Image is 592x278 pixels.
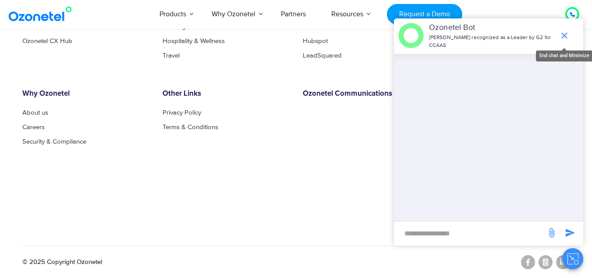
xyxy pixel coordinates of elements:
img: header [398,23,424,48]
p: Ozonetel Bot [429,22,555,34]
a: Travel [163,52,180,59]
span: end chat or minimize [556,27,573,44]
h6: Why Ozonetel [22,90,149,98]
a: Privacy Policy [163,109,201,116]
p: [PERSON_NAME] recognized as a Leader by G2 for CCAAS [429,34,555,50]
a: About us [22,109,48,116]
a: Freshdesk [303,23,333,30]
span: send message [543,224,560,242]
div: new-msg-input [398,226,542,242]
h6: Other Links [163,90,290,98]
a: Hospitality & Wellness [163,38,225,44]
a: LeadSquared [303,52,342,59]
a: Ozonetel CX Hub [22,38,72,44]
a: Security & Compliance [22,138,86,145]
a: Sales Dialer Solution [22,23,81,30]
span: send message [561,224,579,242]
h6: Ozonetel Communications Inc. [303,90,430,98]
a: Terms & Conditions [163,124,218,130]
a: Careers [22,124,45,130]
a: Hubspot [303,38,328,44]
a: Request a Demo [387,4,462,25]
p: © 2025 Copyright Ozonetel [22,257,102,267]
button: Close chat [562,248,583,269]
